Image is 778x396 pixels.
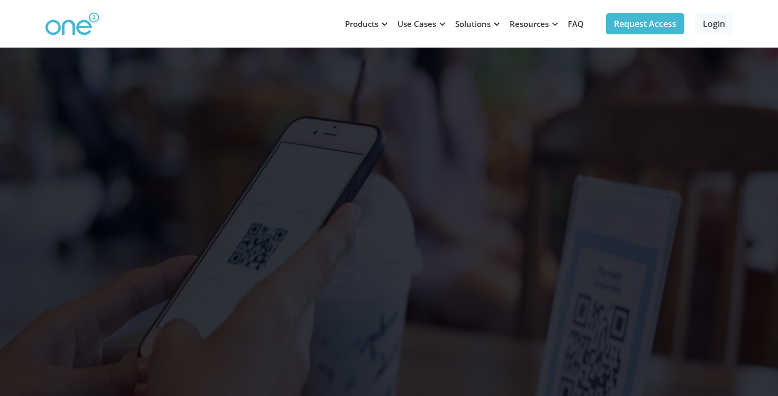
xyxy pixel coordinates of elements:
a: FAQ [562,8,590,40]
a: Request Access [606,13,684,34]
a: Login [695,13,733,34]
div: Resources [510,19,549,29]
img: One2 Logo [45,12,99,36]
div: Products [345,19,378,29]
div: Use Cases [397,19,436,29]
div: Solutions [455,19,491,29]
